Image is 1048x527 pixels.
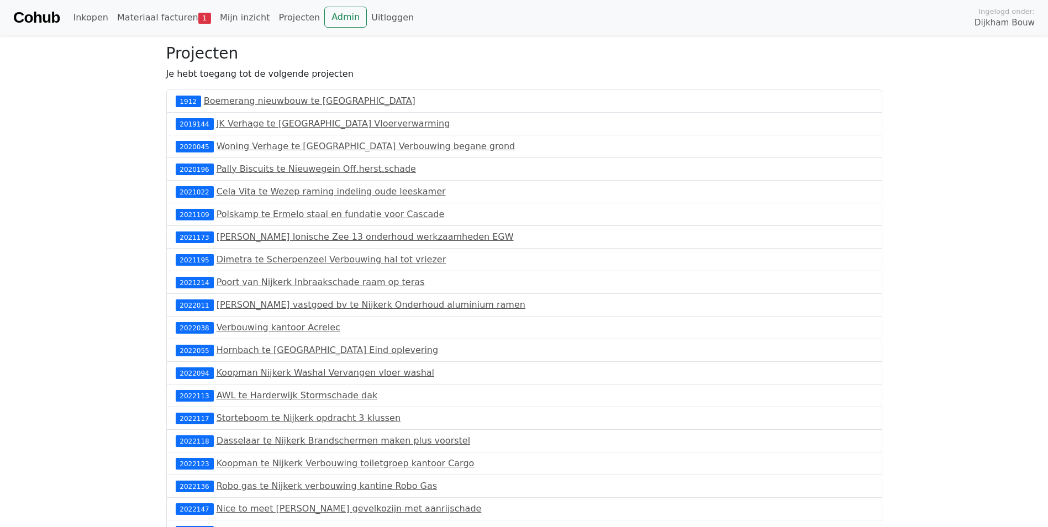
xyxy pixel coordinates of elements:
a: Storteboom te Nijkerk opdracht 3 klussen [217,413,401,423]
div: 2022123 [176,458,214,469]
a: Robo gas te Nijkerk verbouwing kantine Robo Gas [217,481,438,491]
a: Cohub [13,4,60,31]
a: Verbouwing kantoor Acrelec [217,322,340,333]
a: AWL te Harderwijk Stormschade dak [217,390,378,400]
a: Polskamp te Ermelo staal en fundatie voor Cascade [217,209,445,219]
a: Inkopen [69,7,112,29]
div: 2022117 [176,413,214,424]
div: 2022118 [176,435,214,446]
div: 2022094 [176,367,214,378]
a: Poort van Nijkerk Inbraakschade raam op teras [217,277,425,287]
div: 1912 [176,96,201,107]
div: 2022147 [176,503,214,514]
a: Nice to meet [PERSON_NAME] gevelkozijn met aanrijschade [217,503,482,514]
div: 2022136 [176,481,214,492]
div: 2020045 [176,141,214,152]
span: 1 [198,13,211,24]
a: Materiaal facturen1 [113,7,215,29]
a: Projecten [274,7,324,29]
a: Mijn inzicht [215,7,275,29]
a: Koopman Nijkerk Washal Vervangen vloer washal [217,367,434,378]
div: 2019144 [176,118,214,129]
a: Dasselaar te Nijkerk Brandschermen maken plus voorstel [217,435,470,446]
a: Koopman te Nijkerk Verbouwing toiletgroep kantoor Cargo [217,458,475,468]
a: Hornbach te [GEOGRAPHIC_DATA] Eind oplevering [217,345,439,355]
a: Dimetra te Scherpenzeel Verbouwing hal tot vriezer [217,254,446,265]
div: 2021214 [176,277,214,288]
div: 2022055 [176,345,214,356]
div: 2021022 [176,186,214,197]
a: Pally Biscuits te Nieuwegein Off.herst.schade [217,164,416,174]
div: 2021195 [176,254,214,265]
div: 2021109 [176,209,214,220]
a: JK Verhage te [GEOGRAPHIC_DATA] Vloerverwarming [217,118,450,129]
p: Je hebt toegang tot de volgende projecten [166,67,882,81]
a: Admin [324,7,367,28]
h3: Projecten [166,44,882,63]
div: 2022113 [176,390,214,401]
a: [PERSON_NAME] vastgoed bv te Nijkerk Onderhoud aluminium ramen [217,299,525,310]
div: 2022011 [176,299,214,310]
span: Ingelogd onder: [978,6,1035,17]
a: Uitloggen [367,7,418,29]
a: [PERSON_NAME] Ionische Zee 13 onderhoud werkzaamheden EGW [217,231,514,242]
a: Cela Vita te Wezep raming indeling oude leeskamer [217,186,446,197]
a: Boemerang nieuwbouw te [GEOGRAPHIC_DATA] [204,96,415,106]
div: 2021173 [176,231,214,243]
a: Woning Verhage te [GEOGRAPHIC_DATA] Verbouwing begane grond [217,141,515,151]
span: Dijkham Bouw [975,17,1035,29]
div: 2022038 [176,322,214,333]
div: 2020196 [176,164,214,175]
